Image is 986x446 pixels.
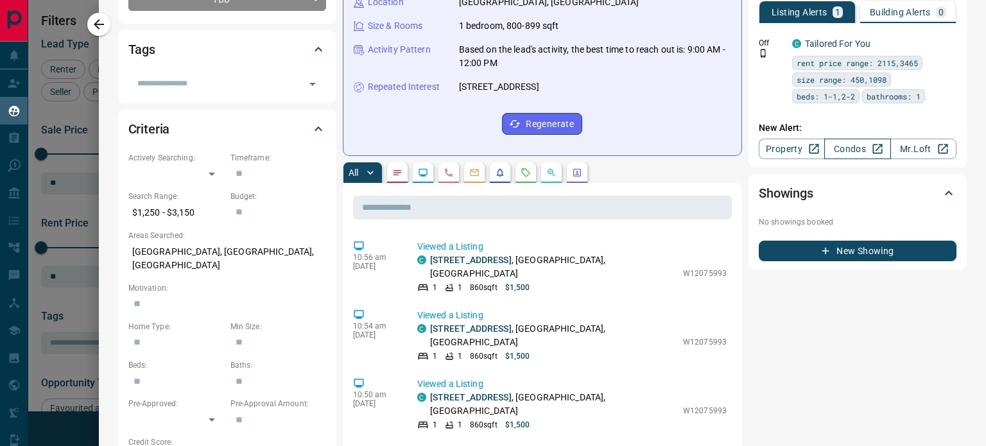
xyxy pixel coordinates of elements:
[759,178,956,209] div: Showings
[353,253,398,262] p: 10:56 am
[128,114,326,144] div: Criteria
[417,377,727,391] p: Viewed a Listing
[890,139,956,159] a: Mr.Loft
[505,282,530,293] p: $1,500
[683,336,727,348] p: W12075993
[572,167,582,178] svg: Agent Actions
[128,398,224,409] p: Pre-Approved:
[230,191,326,202] p: Budget:
[546,167,557,178] svg: Opportunities
[430,391,677,418] p: , [GEOGRAPHIC_DATA], [GEOGRAPHIC_DATA]
[683,405,727,416] p: W12075993
[353,390,398,399] p: 10:50 am
[430,255,512,265] a: [STREET_ADDRESS]
[368,43,431,56] p: Activity Pattern
[128,191,224,202] p: Search Range:
[430,322,677,349] p: , [GEOGRAPHIC_DATA], [GEOGRAPHIC_DATA]
[128,359,224,371] p: Beds:
[759,49,768,58] svg: Push Notification Only
[128,230,326,241] p: Areas Searched:
[417,240,727,253] p: Viewed a Listing
[505,419,530,431] p: $1,500
[797,73,887,86] span: size range: 450,1098
[417,309,727,322] p: Viewed a Listing
[470,350,497,362] p: 860 sqft
[459,19,559,33] p: 1 bedroom, 800-899 sqft
[417,324,426,333] div: condos.ca
[353,399,398,408] p: [DATE]
[759,37,784,49] p: Off
[502,113,582,135] button: Regenerate
[469,167,480,178] svg: Emails
[458,350,462,362] p: 1
[353,262,398,271] p: [DATE]
[128,152,224,164] p: Actively Searching:
[230,321,326,332] p: Min Size:
[368,80,440,94] p: Repeated Interest
[797,56,918,69] span: rent price range: 2115,3465
[433,350,437,362] p: 1
[470,419,497,431] p: 860 sqft
[835,8,840,17] p: 1
[759,139,825,159] a: Property
[353,330,398,339] p: [DATE]
[444,167,454,178] svg: Calls
[824,139,890,159] a: Condos
[433,282,437,293] p: 1
[128,34,326,65] div: Tags
[128,321,224,332] p: Home Type:
[458,419,462,431] p: 1
[759,216,956,228] p: No showings booked
[128,119,170,139] h2: Criteria
[417,255,426,264] div: condos.ca
[797,90,855,103] span: beds: 1-1,2-2
[505,350,530,362] p: $1,500
[430,323,512,334] a: [STREET_ADDRESS]
[128,202,224,223] p: $1,250 - $3,150
[759,183,813,203] h2: Showings
[759,121,956,135] p: New Alert:
[392,167,402,178] svg: Notes
[521,167,531,178] svg: Requests
[470,282,497,293] p: 860 sqft
[459,80,539,94] p: [STREET_ADDRESS]
[230,398,326,409] p: Pre-Approval Amount:
[430,253,677,280] p: , [GEOGRAPHIC_DATA], [GEOGRAPHIC_DATA]
[430,392,512,402] a: [STREET_ADDRESS]
[128,241,326,276] p: [GEOGRAPHIC_DATA], [GEOGRAPHIC_DATA], [GEOGRAPHIC_DATA]
[418,167,428,178] svg: Lead Browsing Activity
[230,359,326,371] p: Baths:
[759,241,956,261] button: New Showing
[495,167,505,178] svg: Listing Alerts
[349,168,359,177] p: All
[805,39,870,49] a: Tailored For You
[230,152,326,164] p: Timeframe:
[792,39,801,48] div: condos.ca
[417,393,426,402] div: condos.ca
[128,39,155,60] h2: Tags
[870,8,931,17] p: Building Alerts
[458,282,462,293] p: 1
[867,90,921,103] span: bathrooms: 1
[772,8,827,17] p: Listing Alerts
[368,19,423,33] p: Size & Rooms
[938,8,944,17] p: 0
[128,282,326,294] p: Motivation:
[433,419,437,431] p: 1
[459,43,731,70] p: Based on the lead's activity, the best time to reach out is: 9:00 AM - 12:00 PM
[304,75,322,93] button: Open
[683,268,727,279] p: W12075993
[353,322,398,330] p: 10:54 am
